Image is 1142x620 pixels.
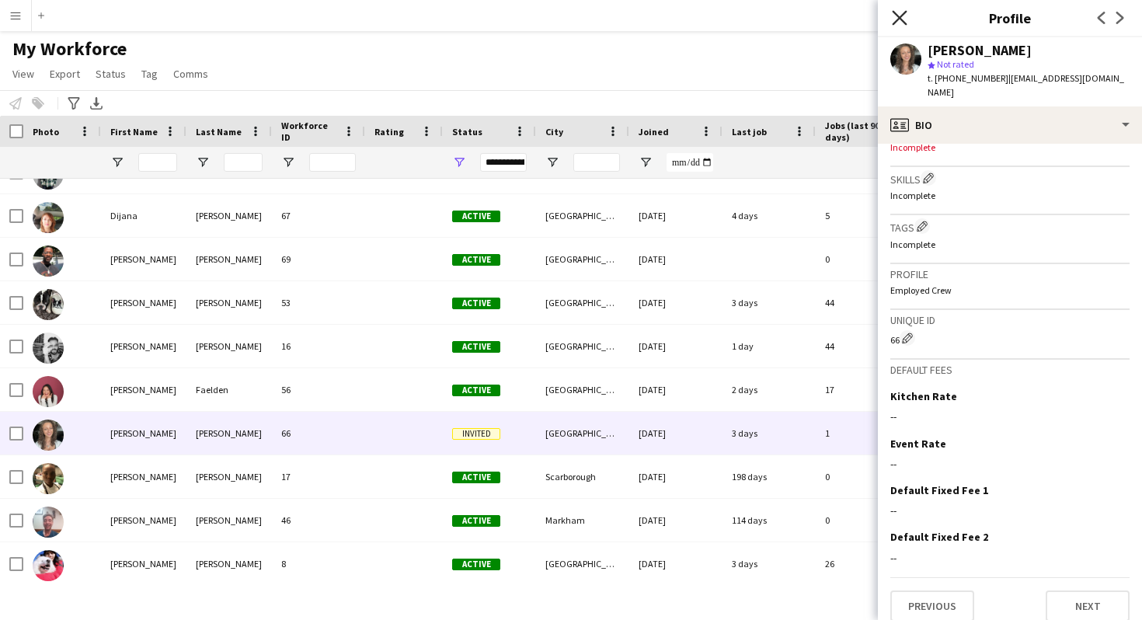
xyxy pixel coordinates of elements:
[890,190,1130,201] p: Incomplete
[890,409,1130,423] div: --
[272,325,365,367] div: 16
[536,325,629,367] div: [GEOGRAPHIC_DATA]
[272,238,365,280] div: 69
[722,412,816,455] div: 3 days
[890,170,1130,186] h3: Skills
[33,420,64,451] img: Giannina Fazzari
[272,542,365,585] div: 8
[135,64,164,84] a: Tag
[890,437,946,451] h3: Event Rate
[96,67,126,81] span: Status
[629,542,722,585] div: [DATE]
[452,126,482,138] span: Status
[138,153,177,172] input: First Name Filter Input
[452,428,500,440] span: Invited
[272,499,365,542] div: 46
[722,368,816,411] div: 2 days
[101,542,186,585] div: [PERSON_NAME]
[452,385,500,396] span: Active
[928,72,1124,98] span: | [EMAIL_ADDRESS][DOMAIN_NAME]
[722,194,816,237] div: 4 days
[33,333,64,364] img: Evan Sheldon
[536,194,629,237] div: [GEOGRAPHIC_DATA]
[732,126,767,138] span: Last job
[536,542,629,585] div: [GEOGRAPHIC_DATA]
[141,67,158,81] span: Tag
[186,412,272,455] div: [PERSON_NAME]
[639,126,669,138] span: Joined
[452,515,500,527] span: Active
[937,58,974,70] span: Not rated
[101,368,186,411] div: [PERSON_NAME]
[186,325,272,367] div: [PERSON_NAME]
[890,530,988,544] h3: Default Fixed Fee 2
[536,368,629,411] div: [GEOGRAPHIC_DATA]
[374,126,404,138] span: Rating
[878,106,1142,144] div: Bio
[33,289,64,320] img: Dustin Gallagher
[890,284,1130,296] p: Employed Crew
[186,281,272,324] div: [PERSON_NAME]
[890,503,1130,517] div: --
[12,67,34,81] span: View
[224,153,263,172] input: Last Name Filter Input
[629,325,722,367] div: [DATE]
[64,94,83,113] app-action-btn: Advanced filters
[629,238,722,280] div: [DATE]
[536,455,629,498] div: Scarborough
[196,155,210,169] button: Open Filter Menu
[196,126,242,138] span: Last Name
[722,455,816,498] div: 198 days
[33,376,64,407] img: Gendra Angela Faelden
[452,298,500,309] span: Active
[33,246,64,277] img: Donovan Campbell
[101,194,186,237] div: Dijana
[536,499,629,542] div: Markham
[101,238,186,280] div: [PERSON_NAME]
[816,368,917,411] div: 17
[272,368,365,411] div: 56
[825,120,889,143] span: Jobs (last 90 days)
[816,194,917,237] div: 5
[816,325,917,367] div: 44
[890,330,1130,346] div: 66
[928,72,1008,84] span: t. [PHONE_NUMBER]
[33,507,64,538] img: Jason McGibney
[816,281,917,324] div: 44
[186,368,272,411] div: Faelden
[639,155,653,169] button: Open Filter Menu
[629,281,722,324] div: [DATE]
[50,67,80,81] span: Export
[452,211,500,222] span: Active
[545,126,563,138] span: City
[33,202,64,233] img: Dijana Posavec
[281,155,295,169] button: Open Filter Menu
[816,455,917,498] div: 0
[101,455,186,498] div: [PERSON_NAME]
[629,412,722,455] div: [DATE]
[89,64,132,84] a: Status
[536,412,629,455] div: [GEOGRAPHIC_DATA]
[629,499,722,542] div: [DATE]
[12,37,127,61] span: My Workforce
[186,194,272,237] div: [PERSON_NAME]
[186,238,272,280] div: [PERSON_NAME]
[272,281,365,324] div: 53
[272,455,365,498] div: 17
[890,457,1130,471] div: --
[890,313,1130,327] h3: Unique ID
[281,120,337,143] span: Workforce ID
[44,64,86,84] a: Export
[101,412,186,455] div: [PERSON_NAME]
[816,238,917,280] div: 0
[536,238,629,280] div: [GEOGRAPHIC_DATA]
[33,550,64,581] img: Joanna Silva
[890,218,1130,235] h3: Tags
[186,542,272,585] div: [PERSON_NAME]
[722,542,816,585] div: 3 days
[890,363,1130,377] h3: Default fees
[722,499,816,542] div: 114 days
[890,267,1130,281] h3: Profile
[452,155,466,169] button: Open Filter Menu
[890,389,957,403] h3: Kitchen Rate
